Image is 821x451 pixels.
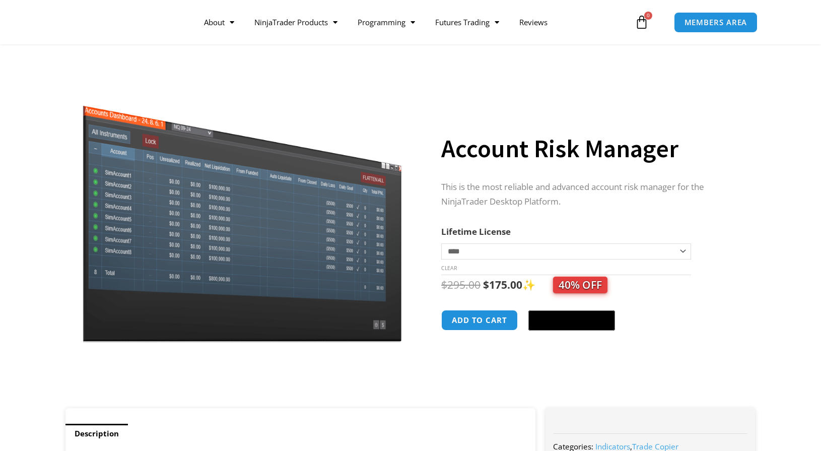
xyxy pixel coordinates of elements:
[522,278,607,292] span: ✨
[528,310,615,331] button: Buy with GPay
[80,85,404,343] img: Screenshot 2024-08-26 15462845454
[441,278,481,292] bdi: 295.00
[685,19,747,26] span: MEMBERS AREA
[441,310,518,331] button: Add to cart
[49,4,158,40] img: LogoAI | Affordable Indicators – NinjaTrader
[194,11,244,34] a: About
[441,131,735,166] h1: Account Risk Manager
[441,265,457,272] a: Clear options
[348,11,425,34] a: Programming
[441,180,735,209] p: This is the most reliable and advanced account risk manager for the NinjaTrader Desktop Platform.
[483,278,489,292] span: $
[553,277,607,293] span: 40% OFF
[509,11,558,34] a: Reviews
[674,12,758,33] a: MEMBERS AREA
[441,345,735,353] iframe: PayPal Message 1
[244,11,348,34] a: NinjaTrader Products
[65,424,128,443] a: Description
[620,8,664,37] a: 0
[441,278,447,292] span: $
[483,278,522,292] bdi: 175.00
[194,11,632,34] nav: Menu
[425,11,509,34] a: Futures Trading
[441,226,511,237] label: Lifetime License
[644,12,652,20] span: 0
